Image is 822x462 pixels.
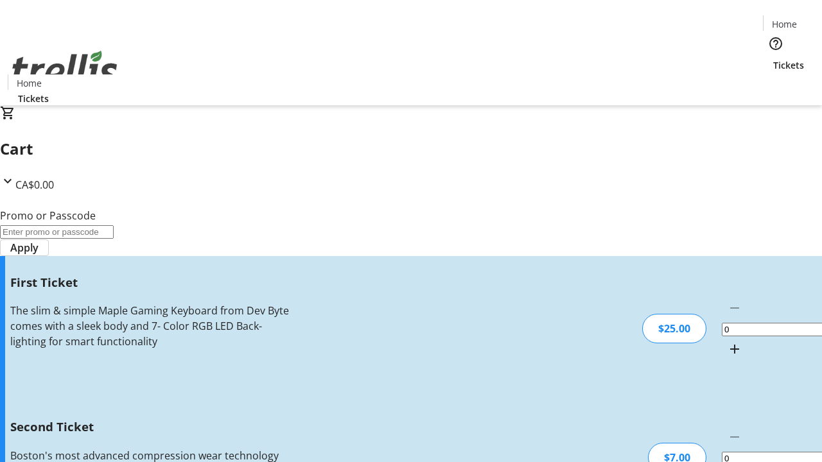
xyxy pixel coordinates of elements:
[722,336,748,362] button: Increment by one
[8,92,59,105] a: Tickets
[763,58,814,72] a: Tickets
[10,303,291,349] div: The slim & simple Maple Gaming Keyboard from Dev Byte comes with a sleek body and 7- Color RGB LE...
[8,76,49,90] a: Home
[17,76,42,90] span: Home
[764,17,805,31] a: Home
[10,273,291,291] h3: First Ticket
[15,178,54,192] span: CA$0.00
[642,314,706,343] div: $25.00
[10,240,39,255] span: Apply
[8,37,122,101] img: Orient E2E Organization DpnduCXZIO's Logo
[763,72,789,98] button: Cart
[10,418,291,436] h3: Second Ticket
[18,92,49,105] span: Tickets
[772,17,797,31] span: Home
[763,31,789,56] button: Help
[773,58,804,72] span: Tickets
